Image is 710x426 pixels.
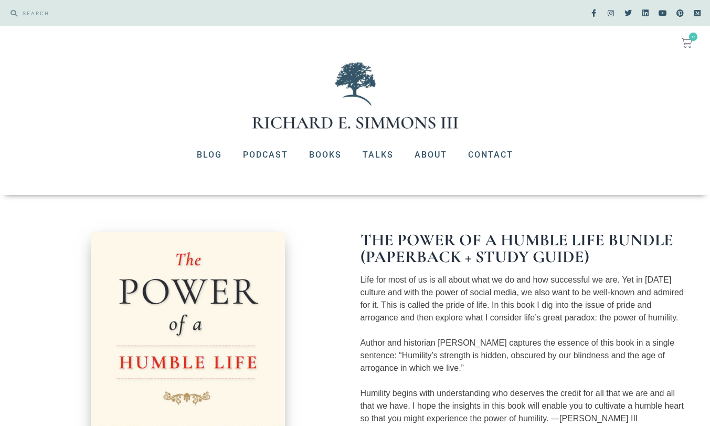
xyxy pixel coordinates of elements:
span: Life for most of us is all about what we do and how successful we are. Yet in [DATE] culture and ... [361,275,684,322]
a: Podcast [232,141,299,169]
a: Contact [458,141,524,169]
a: About [404,141,458,169]
a: Talks [352,141,404,169]
span: Humility begins with understanding who deserves the credit for all that we are and all that we ha... [361,389,684,423]
span: Author and historian [PERSON_NAME] captures the essence of this book in a single sentence: “Humil... [361,338,675,372]
a: Books [299,141,352,169]
h1: The Power of A Humble Life Bundle (Paperback + Study Guide) [361,232,684,265]
span: 0 [689,33,697,41]
input: SEARCH [17,5,350,21]
a: 0 [669,32,705,55]
a: Blog [186,141,232,169]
